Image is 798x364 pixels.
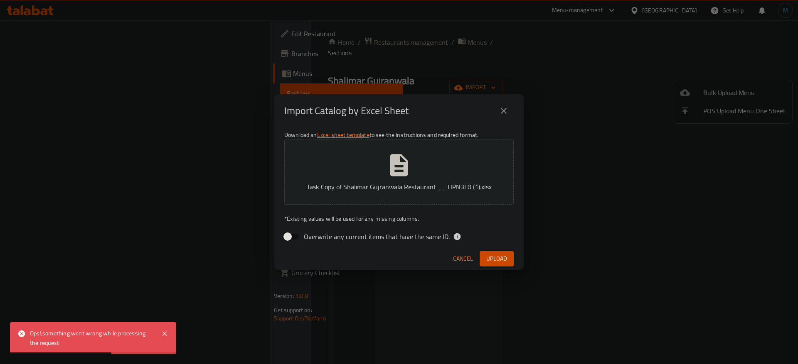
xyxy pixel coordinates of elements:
span: Cancel [453,254,473,264]
button: Cancel [450,251,476,266]
button: close [494,101,514,121]
div: Download an to see the instructions and required format. [274,127,524,248]
p: Task Copy of Shalimar Gujranwala Restaurant __ HPN3L0 (1).xlsx [297,182,501,192]
p: Existing values will be used for any missing columns. [284,215,514,223]
a: Excel sheet template [317,129,369,140]
svg: If the overwrite option isn't selected, then the items that match an existing ID will be ignored ... [453,232,461,241]
span: Overwrite any current items that have the same ID. [304,232,450,242]
span: Upload [486,254,507,264]
button: Upload [480,251,514,266]
h2: Import Catalog by Excel Sheet [284,104,409,117]
div: Ops!,something went wrong while processing the request [30,329,153,347]
button: Task Copy of Shalimar Gujranwala Restaurant __ HPN3L0 (1).xlsx [284,139,514,205]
